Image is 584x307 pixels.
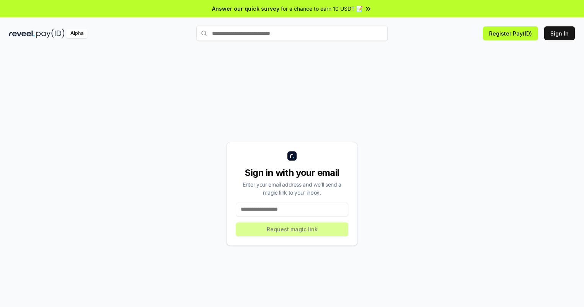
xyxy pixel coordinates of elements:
div: Alpha [66,29,88,38]
img: logo_small [287,151,297,161]
button: Register Pay(ID) [483,26,538,40]
div: Sign in with your email [236,167,348,179]
span: Answer our quick survey [212,5,279,13]
div: Enter your email address and we’ll send a magic link to your inbox. [236,180,348,197]
img: pay_id [36,29,65,38]
span: for a chance to earn 10 USDT 📝 [281,5,363,13]
button: Sign In [544,26,575,40]
img: reveel_dark [9,29,35,38]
